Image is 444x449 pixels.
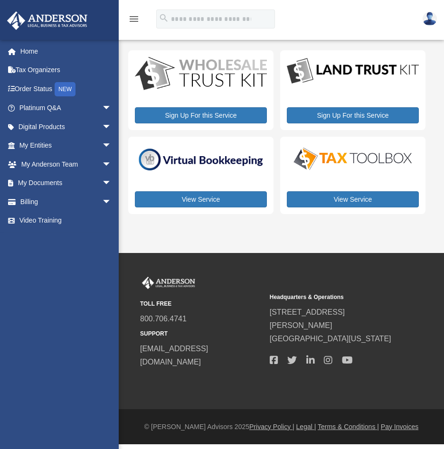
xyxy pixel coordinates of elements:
[287,107,419,123] a: Sign Up For this Service
[159,13,169,23] i: search
[249,423,294,430] a: Privacy Policy |
[270,292,393,302] small: Headquarters & Operations
[287,57,419,85] img: LandTrust_lgo-1.jpg
[7,192,126,211] a: Billingarrow_drop_down
[7,211,126,230] a: Video Training
[55,82,76,96] div: NEW
[318,423,379,430] a: Terms & Conditions |
[140,315,187,323] a: 800.706.4741
[7,117,121,136] a: Digital Productsarrow_drop_down
[128,17,140,25] a: menu
[140,329,263,339] small: SUPPORT
[102,192,121,212] span: arrow_drop_down
[423,12,437,26] img: User Pic
[287,191,419,207] a: View Service
[102,117,121,137] span: arrow_drop_down
[102,136,121,156] span: arrow_drop_down
[128,13,140,25] i: menu
[7,174,126,193] a: My Documentsarrow_drop_down
[270,335,391,343] a: [GEOGRAPHIC_DATA][US_STATE]
[7,79,126,99] a: Order StatusNEW
[7,155,126,174] a: My Anderson Teamarrow_drop_down
[119,421,444,433] div: © [PERSON_NAME] Advisors 2025
[140,345,208,366] a: [EMAIL_ADDRESS][DOMAIN_NAME]
[270,308,345,329] a: [STREET_ADDRESS][PERSON_NAME]
[296,423,316,430] a: Legal |
[140,277,197,289] img: Anderson Advisors Platinum Portal
[102,99,121,118] span: arrow_drop_down
[135,57,267,92] img: WS-Trust-Kit-lgo-1.jpg
[7,99,126,118] a: Platinum Q&Aarrow_drop_down
[102,155,121,174] span: arrow_drop_down
[7,42,126,61] a: Home
[140,299,263,309] small: TOLL FREE
[381,423,418,430] a: Pay Invoices
[4,11,90,30] img: Anderson Advisors Platinum Portal
[135,107,267,123] a: Sign Up For this Service
[102,174,121,193] span: arrow_drop_down
[7,61,126,80] a: Tax Organizers
[135,191,267,207] a: View Service
[7,136,126,155] a: My Entitiesarrow_drop_down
